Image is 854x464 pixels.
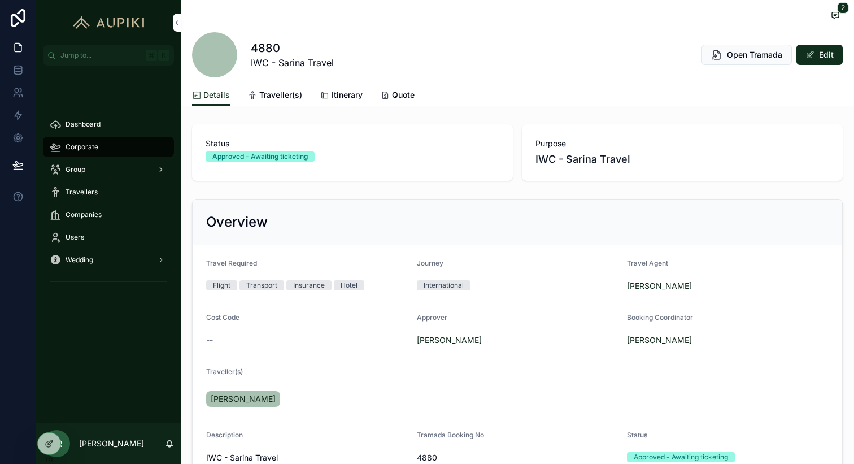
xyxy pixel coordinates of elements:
h2: Overview [206,213,268,231]
div: Insurance [293,280,325,290]
div: Approved - Awaiting ticketing [212,151,308,162]
span: Traveller(s) [259,89,302,101]
span: Description [206,431,243,439]
a: Traveller(s) [248,85,302,107]
span: Status [627,431,647,439]
span: K [159,51,168,60]
span: 2 [837,2,849,14]
button: Open Tramada [701,45,792,65]
span: Itinerary [332,89,363,101]
span: Purpose [535,138,829,149]
p: [PERSON_NAME] [79,438,144,449]
span: IWC - Sarina Travel [535,151,829,167]
div: International [424,280,464,290]
a: [PERSON_NAME] [206,391,280,407]
a: Details [192,85,230,106]
div: scrollable content [36,66,181,305]
span: Details [203,89,230,101]
span: Companies [66,210,102,219]
a: Wedding [43,250,174,270]
span: Travel Required [206,259,257,267]
span: Approver [417,313,447,322]
span: Traveller(s) [206,367,243,376]
span: Dashboard [66,120,101,129]
span: Wedding [66,255,93,264]
div: Hotel [341,280,358,290]
a: Users [43,227,174,248]
span: Travellers [66,188,98,197]
button: 2 [828,9,843,23]
div: Flight [213,280,230,290]
span: Quote [392,89,415,101]
span: [PERSON_NAME] [211,393,276,405]
a: Companies [43,205,174,225]
span: Status [206,138,499,149]
a: Quote [381,85,415,107]
a: Travellers [43,182,174,202]
span: IWC - Sarina Travel [206,452,408,463]
span: Open Tramada [727,49,782,60]
a: Itinerary [320,85,363,107]
span: Jump to... [60,51,141,60]
a: [PERSON_NAME] [627,335,692,346]
a: Group [43,159,174,180]
div: Transport [246,280,277,290]
span: Group [66,165,85,174]
img: App logo [68,14,150,32]
a: Corporate [43,137,174,157]
span: Travel Agent [627,259,668,267]
div: Approved - Awaiting ticketing [634,452,728,462]
span: IWC - Sarina Travel [251,56,334,70]
span: -- [206,335,213,346]
span: Tramada Booking No [417,431,484,439]
a: Dashboard [43,114,174,135]
span: Cost Code [206,313,239,322]
span: 4880 [417,452,618,463]
a: [PERSON_NAME] [417,335,482,346]
button: Jump to...K [43,45,174,66]
span: Booking Coordinator [627,313,693,322]
span: Users [66,233,84,242]
a: [PERSON_NAME] [627,280,692,292]
span: Corporate [66,142,98,151]
span: Journey [417,259,443,267]
button: Edit [796,45,843,65]
h1: 4880 [251,40,334,56]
